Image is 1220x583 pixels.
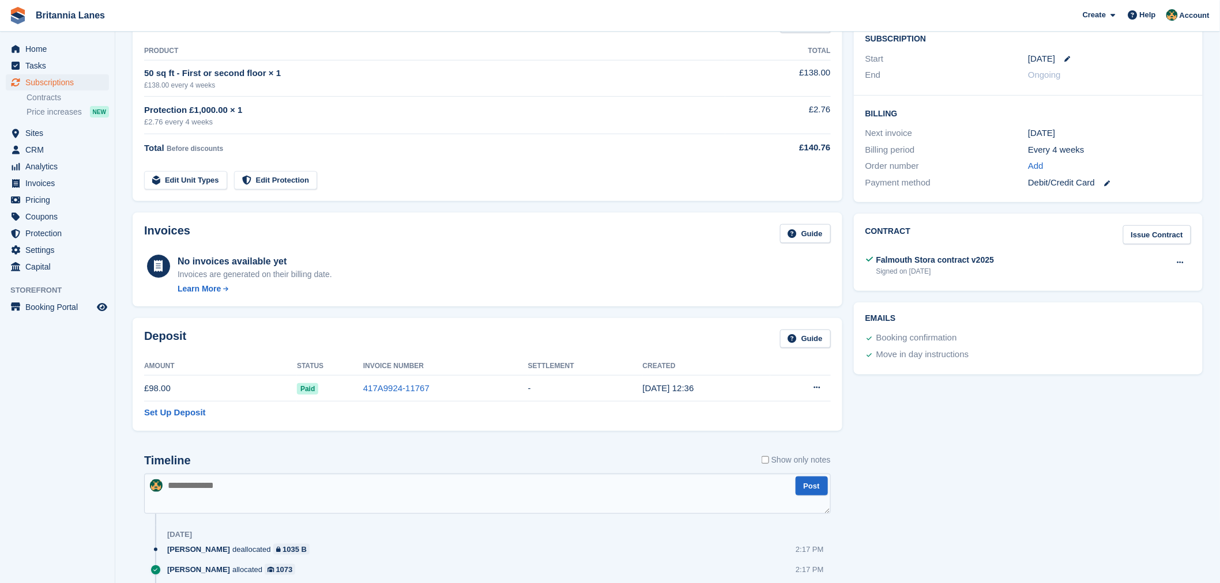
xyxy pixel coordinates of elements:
[283,544,307,555] div: 1035 B
[865,127,1029,140] div: Next invoice
[725,42,830,60] th: Total
[1166,9,1178,21] img: Nathan Kellow
[6,125,109,141] a: menu
[178,268,332,281] div: Invoices are generated on their billing date.
[167,145,223,153] span: Before discounts
[876,331,957,345] div: Booking confirmation
[780,224,831,243] a: Guide
[234,171,317,190] a: Edit Protection
[25,41,95,57] span: Home
[25,209,95,225] span: Coupons
[725,97,830,134] td: £2.76
[796,544,823,555] div: 2:17 PM
[144,80,725,90] div: £138.00 every 4 weeks
[144,330,186,349] h2: Deposit
[27,107,82,118] span: Price increases
[25,242,95,258] span: Settings
[363,383,430,393] a: 417A9924-11767
[144,104,725,117] div: Protection £1,000.00 × 1
[6,74,109,90] a: menu
[25,58,95,74] span: Tasks
[6,192,109,208] a: menu
[144,42,725,60] th: Product
[27,92,109,103] a: Contracts
[6,41,109,57] a: menu
[144,224,190,243] h2: Invoices
[1123,225,1191,244] a: Issue Contract
[144,171,227,190] a: Edit Unit Types
[725,60,830,96] td: £138.00
[6,299,109,315] a: menu
[167,564,230,575] span: [PERSON_NAME]
[528,376,643,402] td: -
[6,142,109,158] a: menu
[167,564,301,575] div: allocated
[865,32,1191,44] h2: Subscription
[178,255,332,268] div: No invoices available yet
[25,125,95,141] span: Sites
[796,564,823,575] div: 2:17 PM
[865,176,1029,190] div: Payment method
[865,107,1191,119] h2: Billing
[178,283,221,295] div: Learn More
[762,454,769,466] input: Show only notes
[6,209,109,225] a: menu
[725,141,830,154] div: £140.76
[6,58,109,74] a: menu
[1180,10,1210,21] span: Account
[273,544,310,555] a: 1035 B
[1028,143,1191,157] div: Every 4 weeks
[876,348,969,362] div: Move in day instructions
[1028,160,1044,173] a: Add
[144,406,206,419] a: Set Up Deposit
[167,530,192,539] div: [DATE]
[6,175,109,191] a: menu
[6,259,109,275] a: menu
[10,285,115,296] span: Storefront
[762,454,831,466] label: Show only notes
[528,357,643,376] th: Settlement
[90,106,109,118] div: NEW
[31,6,110,25] a: Britannia Lanes
[1028,52,1055,66] time: 2025-10-07 00:00:00 UTC
[25,142,95,158] span: CRM
[1028,176,1191,190] div: Debit/Credit Card
[150,479,163,492] img: Nathan Kellow
[865,69,1029,82] div: End
[144,143,164,153] span: Total
[25,299,95,315] span: Booking Portal
[363,357,528,376] th: Invoice Number
[167,544,315,555] div: deallocated
[1028,70,1061,79] span: Ongoing
[27,105,109,118] a: Price increases NEW
[25,158,95,175] span: Analytics
[297,357,363,376] th: Status
[6,225,109,241] a: menu
[144,376,297,402] td: £98.00
[865,143,1029,157] div: Billing period
[9,7,27,24] img: stora-icon-8386f47178a22dfd0bd8f6a31ec36ba5ce8667c1dd55bd0f319d3a0aa187defe.svg
[865,225,911,244] h2: Contract
[25,192,95,208] span: Pricing
[780,330,831,349] a: Guide
[25,225,95,241] span: Protection
[1028,127,1191,140] div: [DATE]
[865,314,1191,323] h2: Emails
[25,74,95,90] span: Subscriptions
[25,175,95,191] span: Invoices
[297,383,318,395] span: Paid
[876,254,995,266] div: Falmouth Stora contract v2025
[25,259,95,275] span: Capital
[144,454,191,467] h2: Timeline
[865,52,1029,66] div: Start
[265,564,295,575] a: 1073
[178,283,332,295] a: Learn More
[95,300,109,314] a: Preview store
[144,116,725,128] div: £2.76 every 4 weeks
[876,266,995,277] div: Signed on [DATE]
[6,158,109,175] a: menu
[6,242,109,258] a: menu
[144,67,725,80] div: 50 sq ft - First or second floor × 1
[1140,9,1156,21] span: Help
[643,383,694,393] time: 2025-09-28 11:36:39 UTC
